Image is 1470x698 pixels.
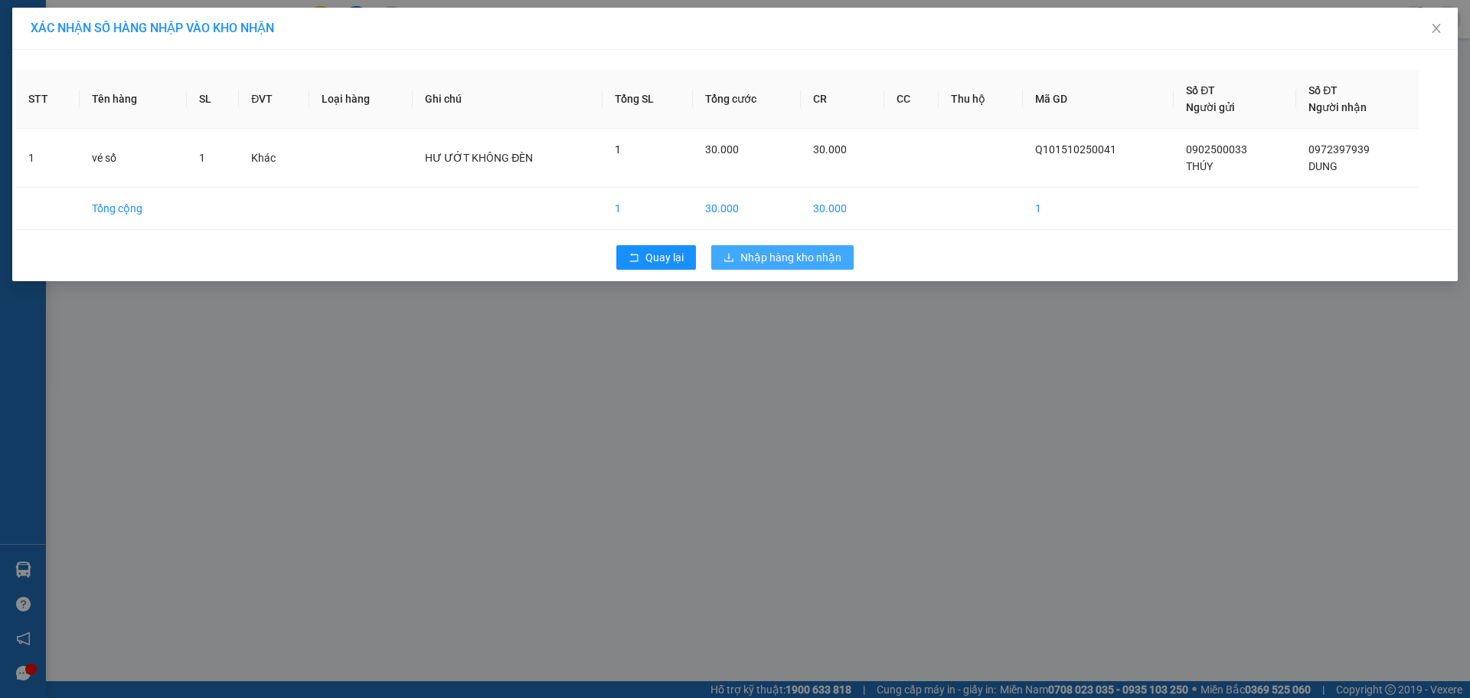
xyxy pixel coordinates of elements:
th: Mã GD [1023,70,1174,129]
button: downloadNhập hàng kho nhận [711,245,854,270]
td: 1 [1023,188,1174,230]
td: 30.000 [801,188,884,230]
button: rollbackQuay lại [616,245,696,270]
th: Ghi chú [413,70,602,129]
span: THÚY [1186,160,1213,172]
span: HƯ ƯỚT KHÔNG ĐÈN [425,152,533,164]
span: 0972397939 [1308,143,1370,156]
th: CR [801,70,884,129]
td: 30.000 [693,188,801,230]
span: Người nhận [1308,101,1367,113]
span: DUNG [1308,160,1338,172]
span: Số ĐT [1308,84,1338,97]
th: Tổng cước [693,70,801,129]
span: Quay lại [645,249,684,266]
td: Khác [239,129,309,188]
th: SL [187,70,240,129]
span: XÁC NHẬN SỐ HÀNG NHẬP VÀO KHO NHẬN [31,21,274,35]
span: Q101510250041 [1035,143,1116,156]
span: download [724,252,734,264]
td: vé số [80,129,187,188]
span: 30.000 [813,143,847,156]
span: 0902500033 [1186,143,1247,156]
span: 30.000 [705,143,739,156]
td: 1 [603,188,694,230]
th: Tên hàng [80,70,187,129]
th: CC [884,70,939,129]
td: 1 [16,129,80,188]
span: 1 [199,152,205,164]
th: STT [16,70,80,129]
span: Người gửi [1186,101,1235,113]
span: Nhập hàng kho nhận [740,249,841,266]
th: Loại hàng [309,70,413,129]
td: Tổng cộng [80,188,187,230]
th: Tổng SL [603,70,694,129]
button: Close [1415,8,1458,51]
span: Số ĐT [1186,84,1215,97]
th: ĐVT [239,70,309,129]
span: close [1430,22,1442,34]
th: Thu hộ [939,70,1023,129]
span: rollback [629,252,639,264]
span: 1 [615,143,621,156]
